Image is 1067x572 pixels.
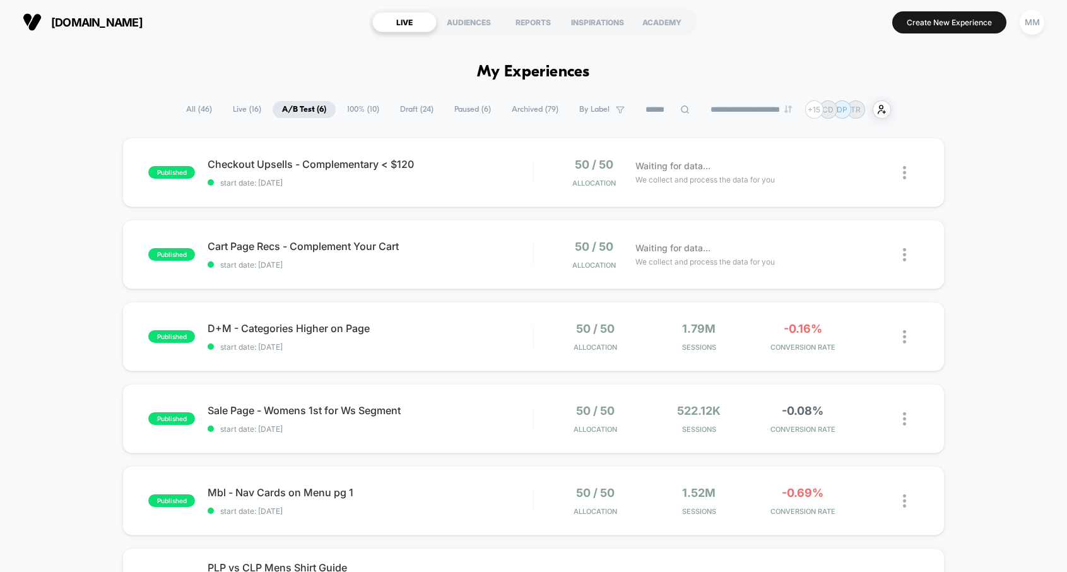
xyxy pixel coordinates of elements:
[148,248,195,261] span: published
[223,101,271,118] span: Live ( 16 )
[754,343,851,352] span: CONVERSION RATE
[208,424,533,434] span: start date: [DATE]
[502,101,568,118] span: Archived ( 79 )
[208,404,533,417] span: Sale Page - Womens 1st for Ws Segment
[23,13,42,32] img: Visually logo
[784,322,822,335] span: -0.16%
[208,486,533,499] span: Mbl - Nav Cards on Menu pg 1
[903,412,906,426] img: close
[782,486,823,499] span: -0.69%
[372,12,437,32] div: LIVE
[565,12,630,32] div: INSPIRATIONS
[208,322,533,335] span: D+M - Categories Higher on Page
[437,12,501,32] div: AUDIENCES
[208,240,533,253] span: Cart Page Recs - Complement Your Cart
[576,404,615,417] span: 50 / 50
[148,330,195,343] span: published
[19,12,146,32] button: [DOMAIN_NAME]
[208,506,533,516] span: start date: [DATE]
[903,248,906,261] img: close
[576,322,615,335] span: 50 / 50
[635,159,710,173] span: Waiting for data...
[837,105,847,114] p: DP
[148,166,195,179] span: published
[208,158,533,170] span: Checkout Upsells - Complementary < $120
[501,12,565,32] div: REPORTS
[338,101,389,118] span: 100% ( 10 )
[576,486,615,499] span: 50 / 50
[579,105,610,114] span: By Label
[651,343,748,352] span: Sessions
[572,261,616,270] span: Allocation
[784,105,792,113] img: end
[635,241,710,255] span: Waiting for data...
[445,101,500,118] span: Paused ( 6 )
[822,105,834,114] p: CD
[575,240,613,253] span: 50 / 50
[51,16,143,29] span: [DOMAIN_NAME]
[477,63,590,81] h1: My Experiences
[177,101,221,118] span: All ( 46 )
[208,178,533,188] span: start date: [DATE]
[148,494,195,507] span: published
[635,174,775,186] span: We collect and process the data for you
[1016,9,1048,35] button: MM
[805,100,823,119] div: + 15
[782,404,823,417] span: -0.08%
[903,494,906,508] img: close
[754,507,851,516] span: CONVERSION RATE
[574,425,617,434] span: Allocation
[572,179,616,188] span: Allocation
[208,260,533,270] span: start date: [DATE]
[630,12,694,32] div: ACADEMY
[651,507,748,516] span: Sessions
[903,330,906,343] img: close
[892,11,1006,33] button: Create New Experience
[273,101,336,118] span: A/B Test ( 6 )
[651,425,748,434] span: Sessions
[851,105,861,114] p: TR
[682,322,716,335] span: 1.79M
[682,486,716,499] span: 1.52M
[677,404,721,417] span: 522.12k
[903,166,906,179] img: close
[575,158,613,171] span: 50 / 50
[391,101,443,118] span: Draft ( 24 )
[208,342,533,352] span: start date: [DATE]
[754,425,851,434] span: CONVERSION RATE
[574,343,617,352] span: Allocation
[1020,10,1044,35] div: MM
[574,507,617,516] span: Allocation
[148,412,195,425] span: published
[635,256,775,268] span: We collect and process the data for you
